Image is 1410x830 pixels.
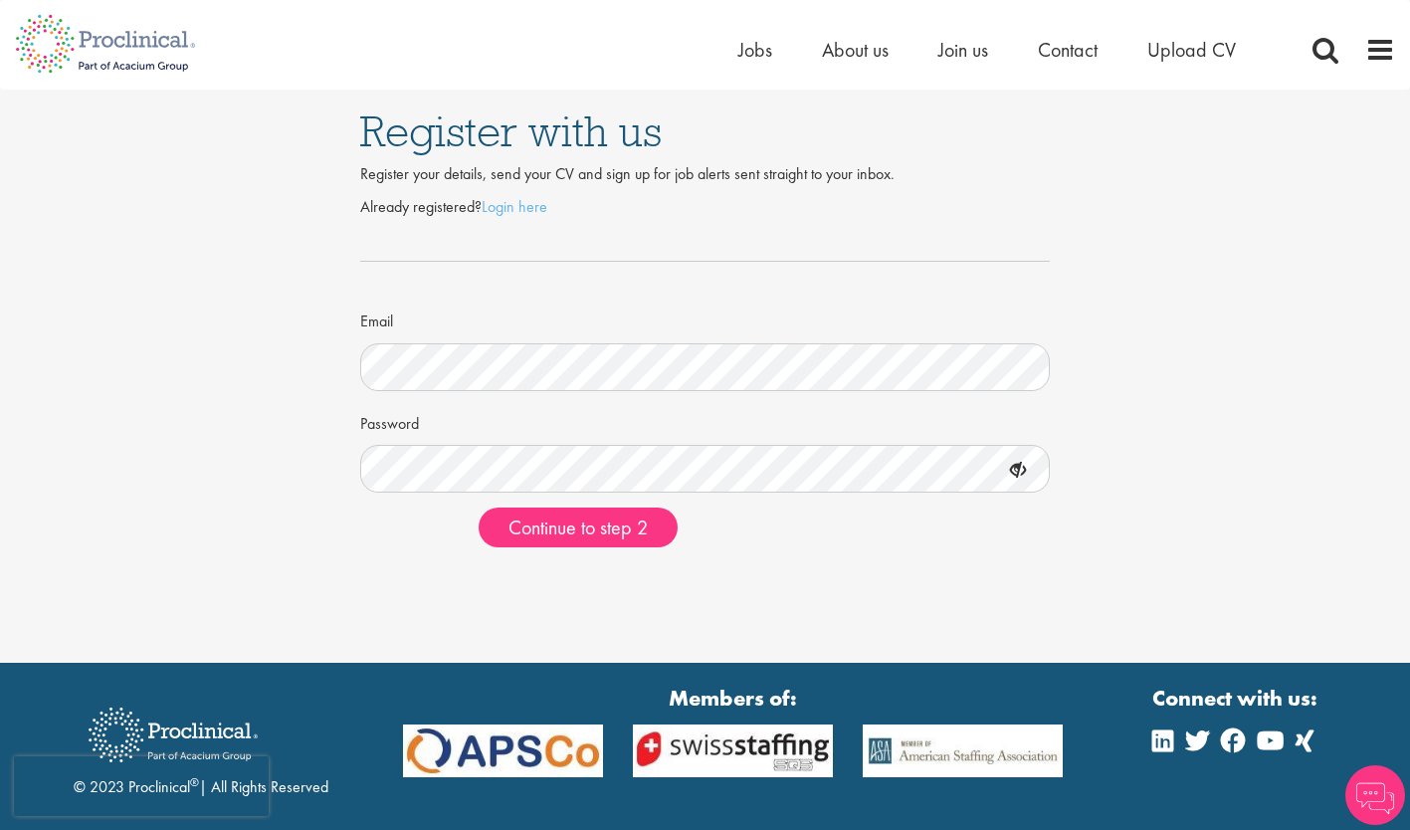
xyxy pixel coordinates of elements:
img: APSCo [848,725,1078,777]
strong: Members of: [403,683,1064,714]
div: Register your details, send your CV and sign up for job alerts sent straight to your inbox. [360,163,1051,186]
a: About us [822,37,889,63]
img: Proclinical Recruitment [74,694,273,776]
img: APSCo [618,725,848,777]
span: Continue to step 2 [508,515,648,540]
a: Join us [938,37,988,63]
a: Upload CV [1147,37,1236,63]
strong: Connect with us: [1152,683,1321,714]
img: Chatbot [1345,765,1405,825]
button: Continue to step 2 [479,508,678,547]
a: Contact [1038,37,1098,63]
label: Email [360,304,393,333]
div: © 2023 Proclinical | All Rights Reserved [74,693,328,799]
img: APSCo [388,725,618,777]
label: Password [360,406,419,436]
p: Already registered? [360,196,1051,219]
a: Jobs [738,37,772,63]
h1: Register with us [360,109,1051,153]
iframe: reCAPTCHA [14,756,269,816]
a: Login here [482,196,547,217]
